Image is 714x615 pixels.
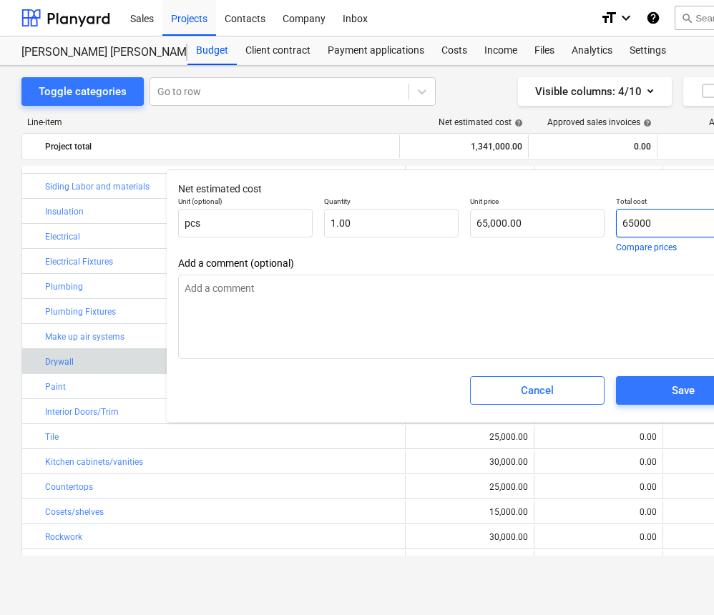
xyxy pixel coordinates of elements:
div: Toggle categories [39,82,127,101]
div: Approved sales invoices [547,117,652,127]
a: Siding Labor and materials [45,182,150,192]
a: Paint [45,382,66,392]
div: Project total [45,135,393,158]
div: 30,000.00 [489,457,528,467]
a: Plumbing [45,282,83,292]
i: format_size [600,9,617,26]
button: Toggle categories [21,77,144,106]
p: Unit price [470,197,605,209]
a: Rockwork [45,532,82,542]
a: Cosets/shelves [45,507,104,517]
div: Net estimated cost [439,117,523,127]
a: Drywall [45,357,74,367]
a: Payment applications [319,36,433,65]
a: Analytics [563,36,621,65]
div: 0.00 [534,135,651,158]
i: Knowledge base [646,9,660,26]
a: Interior Doors/Trim [45,407,119,417]
div: 0.00 [540,432,657,442]
a: Plumbing Fixtures [45,307,116,317]
a: Countertops [45,482,93,492]
div: Line-item [21,117,401,127]
div: Save [672,381,695,400]
a: Costs [433,36,476,65]
a: Insulation [45,207,84,217]
a: Files [526,36,563,65]
p: Quantity [324,197,459,209]
a: Tile [45,432,59,442]
div: 30,000.00 [489,532,528,542]
p: Unit (optional) [178,197,313,209]
div: [PERSON_NAME] [PERSON_NAME] [21,45,170,60]
div: 0.00 [540,457,657,467]
div: 25,000.00 [489,432,528,442]
button: Cancel [470,376,605,405]
div: Cancel [521,381,554,400]
a: Make up air systems [45,332,124,342]
button: Compare prices [616,243,677,252]
a: Income [476,36,526,65]
span: help [512,119,523,127]
a: Budget [187,36,237,65]
a: Settings [621,36,675,65]
div: 0.00 [540,532,657,542]
a: Kitchen cabinets/vanities [45,457,143,467]
div: Visible columns : 4/10 [535,82,655,101]
a: Electrical Fixtures [45,257,113,267]
a: Client contract [237,36,319,65]
div: 0.00 [540,482,657,492]
button: Visible columns:4/10 [518,77,672,106]
span: help [640,119,652,127]
span: search [681,12,693,24]
div: 15,000.00 [489,507,528,517]
div: 0.00 [540,507,657,517]
i: keyboard_arrow_down [617,9,635,26]
div: 1,341,000.00 [406,135,522,158]
div: 25,000.00 [489,482,528,492]
a: Electrical [45,232,80,242]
